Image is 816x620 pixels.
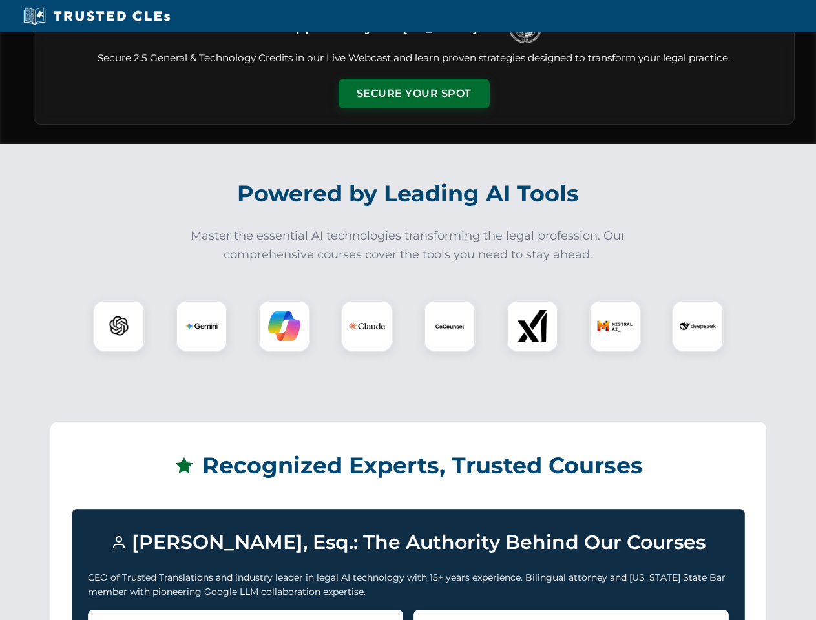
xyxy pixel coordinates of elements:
[72,443,745,488] h2: Recognized Experts, Trusted Courses
[589,300,641,352] div: Mistral AI
[424,300,476,352] div: CoCounsel
[88,525,729,560] h3: [PERSON_NAME], Esq.: The Authority Behind Our Courses
[176,300,227,352] div: Gemini
[516,310,549,342] img: xAI Logo
[93,300,145,352] div: ChatGPT
[268,310,300,342] img: Copilot Logo
[19,6,174,26] img: Trusted CLEs
[349,308,385,344] img: Claude Logo
[597,308,633,344] img: Mistral AI Logo
[339,79,490,108] button: Secure Your Spot
[88,570,729,599] p: CEO of Trusted Translations and industry leader in legal AI technology with 15+ years experience....
[50,171,766,216] h2: Powered by Leading AI Tools
[680,308,716,344] img: DeepSeek Logo
[434,310,466,342] img: CoCounsel Logo
[100,307,138,345] img: ChatGPT Logo
[50,51,779,66] p: Secure 2.5 General & Technology Credits in our Live Webcast and learn proven strategies designed ...
[672,300,724,352] div: DeepSeek
[258,300,310,352] div: Copilot
[185,310,218,342] img: Gemini Logo
[507,300,558,352] div: xAI
[182,227,634,264] p: Master the essential AI technologies transforming the legal profession. Our comprehensive courses...
[341,300,393,352] div: Claude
